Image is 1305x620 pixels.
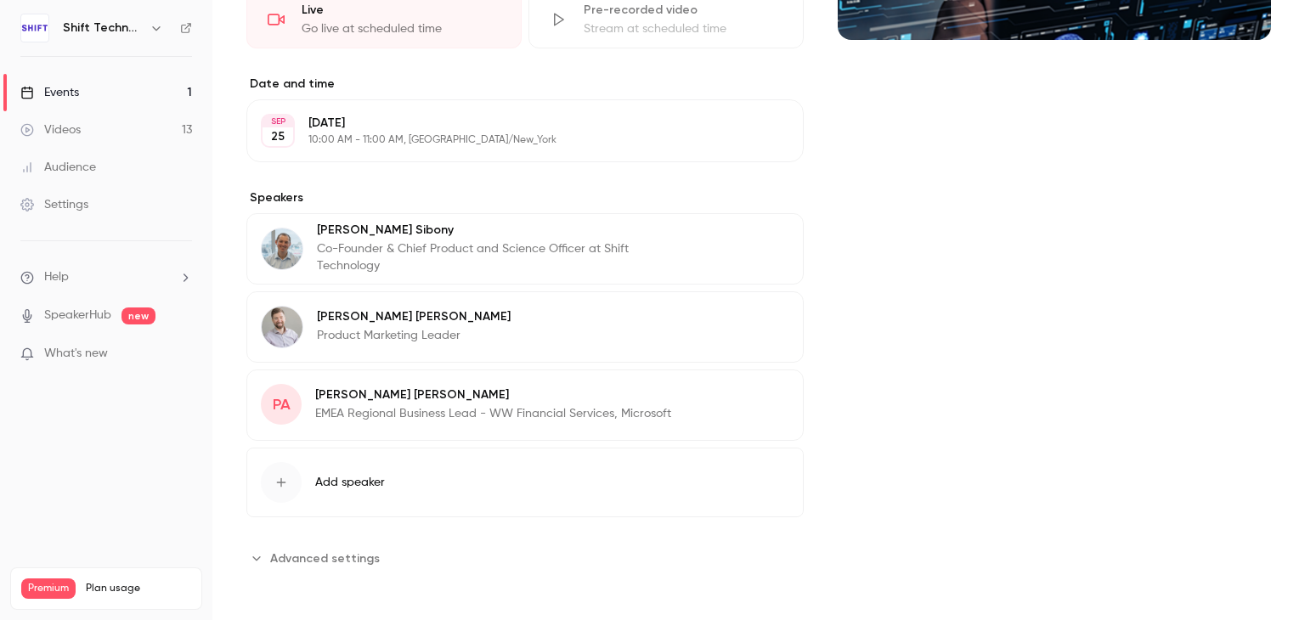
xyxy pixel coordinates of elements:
[263,116,293,127] div: SEP
[21,14,48,42] img: Shift Technology
[584,20,782,37] div: Stream at scheduled time
[273,393,291,416] span: PA
[308,133,714,147] p: 10:00 AM - 11:00 AM, [GEOGRAPHIC_DATA]/New_York
[584,2,782,19] div: Pre-recorded video
[246,291,804,363] div: Grady Behrens[PERSON_NAME] [PERSON_NAME]Product Marketing Leader
[262,228,302,269] img: Eric Sibony
[246,448,804,517] button: Add speaker
[302,2,500,19] div: Live
[44,345,108,363] span: What's new
[63,20,143,37] h6: Shift Technology
[20,159,96,176] div: Audience
[315,474,385,491] span: Add speaker
[20,121,81,138] div: Videos
[308,115,714,132] p: [DATE]
[246,544,804,572] section: Advanced settings
[317,240,693,274] p: Co-Founder & Chief Product and Science Officer at Shift Technology
[246,76,804,93] label: Date and time
[44,307,111,324] a: SpeakerHub
[20,268,192,286] li: help-dropdown-opener
[121,307,155,324] span: new
[315,386,671,403] p: [PERSON_NAME] [PERSON_NAME]
[20,84,79,101] div: Events
[246,213,804,285] div: Eric Sibony[PERSON_NAME] SibonyCo-Founder & Chief Product and Science Officer at Shift Technology
[172,347,192,362] iframe: Noticeable Trigger
[262,307,302,347] img: Grady Behrens
[317,308,511,325] p: [PERSON_NAME] [PERSON_NAME]
[302,20,500,37] div: Go live at scheduled time
[20,196,88,213] div: Settings
[246,189,804,206] label: Speakers
[317,222,693,239] p: [PERSON_NAME] Sibony
[271,128,285,145] p: 25
[270,550,380,567] span: Advanced settings
[246,544,390,572] button: Advanced settings
[315,405,671,422] p: EMEA Regional Business Lead - WW Financial Services, Microsoft
[21,578,76,599] span: Premium
[317,327,511,344] p: Product Marketing Leader
[44,268,69,286] span: Help
[86,582,191,595] span: Plan usage
[246,369,804,441] div: PA[PERSON_NAME] [PERSON_NAME]EMEA Regional Business Lead - WW Financial Services, Microsoft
